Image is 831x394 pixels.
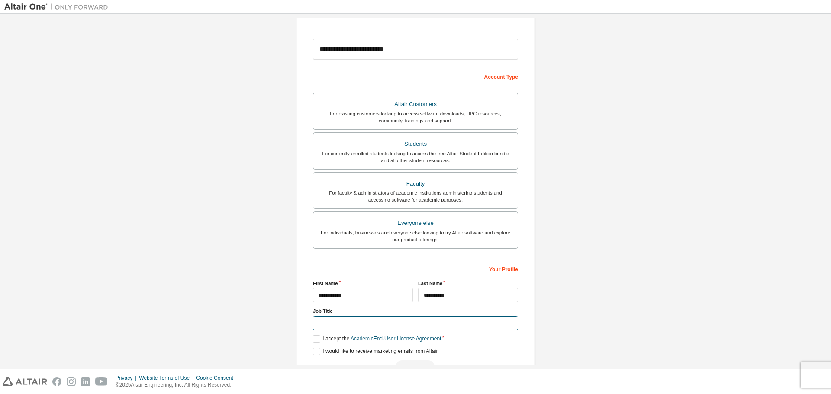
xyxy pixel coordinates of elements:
[313,308,518,314] label: Job Title
[313,335,441,343] label: I accept the
[319,229,512,243] div: For individuals, businesses and everyone else looking to try Altair software and explore our prod...
[139,375,196,381] div: Website Terms of Use
[81,377,90,386] img: linkedin.svg
[313,280,413,287] label: First Name
[313,69,518,83] div: Account Type
[319,189,512,203] div: For faculty & administrators of academic institutions administering students and accessing softwa...
[313,360,518,373] div: Read and acccept EULA to continue
[319,110,512,124] div: For existing customers looking to access software downloads, HPC resources, community, trainings ...
[95,377,108,386] img: youtube.svg
[351,336,441,342] a: Academic End-User License Agreement
[319,98,512,110] div: Altair Customers
[52,377,61,386] img: facebook.svg
[67,377,76,386] img: instagram.svg
[313,262,518,275] div: Your Profile
[319,150,512,164] div: For currently enrolled students looking to access the free Altair Student Edition bundle and all ...
[319,138,512,150] div: Students
[4,3,113,11] img: Altair One
[3,377,47,386] img: altair_logo.svg
[418,280,518,287] label: Last Name
[313,348,438,355] label: I would like to receive marketing emails from Altair
[319,217,512,229] div: Everyone else
[319,178,512,190] div: Faculty
[116,375,139,381] div: Privacy
[196,375,238,381] div: Cookie Consent
[116,381,238,389] p: © 2025 Altair Engineering, Inc. All Rights Reserved.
